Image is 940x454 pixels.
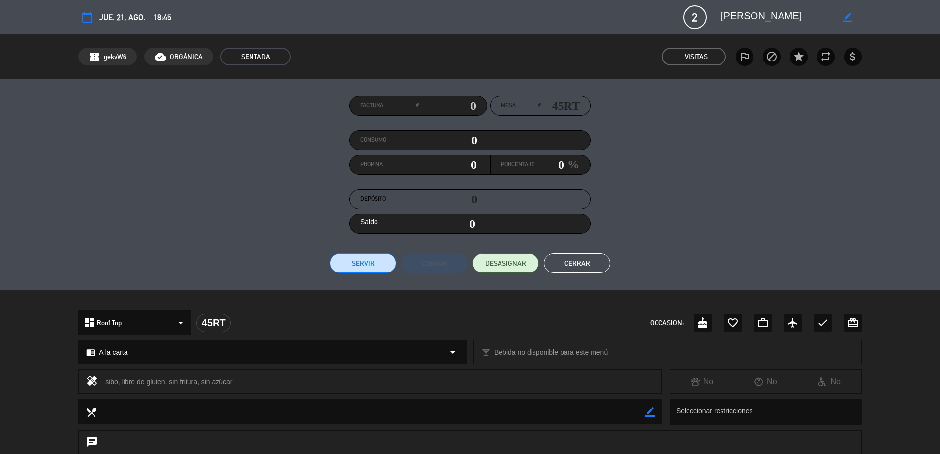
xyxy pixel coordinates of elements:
[447,346,459,358] i: arrow_drop_down
[360,135,419,145] label: Consumo
[104,51,126,62] span: gekvW6
[415,101,418,111] em: #
[847,51,859,62] i: attach_money
[472,253,539,273] button: DESASIGNAR
[683,5,707,29] span: 2
[481,348,491,357] i: local_bar
[401,253,468,273] button: Cobrar
[685,51,708,62] em: Visitas
[220,48,291,65] span: SENTADA
[99,347,127,358] span: A la carta
[501,101,516,111] span: Mesa
[697,317,709,329] i: cake
[670,375,734,388] div: No
[534,157,564,172] input: 0
[83,317,95,329] i: dashboard
[196,314,231,332] div: 45RT
[501,160,534,170] label: Porcentaje
[99,11,145,24] span: jue. 21, ago.
[81,11,93,23] i: calendar_today
[155,51,166,62] i: cloud_done
[170,51,203,62] span: ORGÁNICA
[817,317,829,329] i: check
[787,317,799,329] i: airplanemode_active
[820,51,832,62] i: repeat
[650,317,684,329] span: OCCASION:
[734,375,797,388] div: No
[727,317,739,329] i: favorite_border
[540,98,580,113] input: number
[485,258,526,269] span: DESASIGNAR
[86,436,98,450] i: chat
[793,51,805,62] i: star
[97,317,122,329] span: Roof Top
[360,216,378,228] label: Saldo
[105,375,654,389] div: sibo, libre de gluten, sin fritura, sin azúcar
[544,253,610,273] button: Cerrar
[175,317,187,329] i: arrow_drop_down
[78,8,96,26] button: calendar_today
[89,51,100,62] span: confirmation_number
[847,317,859,329] i: card_giftcard
[86,348,95,357] i: chrome_reader_mode
[757,317,769,329] i: work_outline
[360,101,418,111] label: Factura
[564,155,579,174] em: %
[86,406,96,417] i: local_dining
[360,160,419,170] label: Propina
[843,13,852,22] i: border_color
[537,101,540,111] em: #
[360,194,419,204] label: Depósito
[766,51,778,62] i: block
[798,375,861,388] div: No
[418,98,476,113] input: 0
[419,157,477,172] input: 0
[739,51,751,62] i: outlined_flag
[419,133,477,148] input: 0
[330,253,396,273] button: Servir
[645,407,655,417] i: border_color
[154,11,171,24] span: 18:45
[86,375,98,389] i: healing
[494,347,608,358] span: Bebida no disponible para este menú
